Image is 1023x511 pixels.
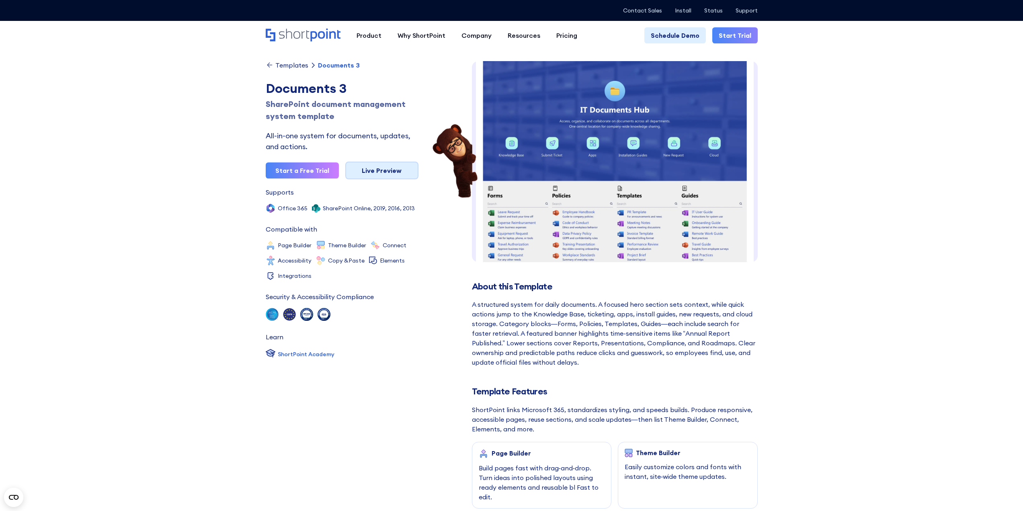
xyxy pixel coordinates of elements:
div: Copy &Paste [328,258,365,263]
h2: About this Template [472,281,758,291]
a: ShortPoint Academy [266,348,334,360]
div: All-in-one system for documents, updates, and actions. [266,130,418,152]
div: Product [357,31,381,40]
div: Integrations [278,273,312,279]
a: Why ShortPoint [390,27,453,43]
a: Contact Sales [623,7,662,14]
a: Templates [266,61,308,69]
div: Compatible with [266,226,317,232]
div: Build pages fast with drag‑and‑drop. Turn ideas into polished layouts using ready elements and re... [479,463,605,502]
a: Start a Free Trial [266,162,339,179]
div: Templates [275,62,308,68]
div: Company [461,31,492,40]
a: Resources [500,27,548,43]
a: Support [736,7,758,14]
div: Office 365 [278,205,308,211]
h2: Template Features [472,386,758,396]
div: Easily customize colors and fonts with instant, site‑wide theme updates. [625,462,751,481]
a: Home [266,29,340,42]
div: Security & Accessibility Compliance [266,293,374,300]
div: Page Builder [278,242,312,248]
a: Install [675,7,691,14]
div: Accessibility [278,258,312,263]
div: Documents 3 [266,79,418,98]
a: Company [453,27,500,43]
div: Theme Builder [636,449,681,456]
img: soc 2 [266,308,279,321]
a: Start Trial [712,27,758,43]
a: Schedule Demo [644,27,706,43]
a: Live Preview [345,162,418,179]
a: Pricing [548,27,585,43]
div: Resources [508,31,540,40]
div: Elements [380,258,405,263]
a: Status [704,7,723,14]
div: ShortPoint Academy [278,350,334,359]
h1: SharePoint document management system template [266,98,418,122]
div: SharePoint Online, 2019, 2016, 2013 [323,205,415,211]
div: Documents 3 [318,62,360,68]
iframe: Chat Widget [878,418,1023,511]
div: A structured system for daily documents. A focused hero section sets context, while quick actions... [472,300,758,367]
a: Product [349,27,390,43]
div: Page Builder [492,449,531,457]
div: Supports [266,189,294,195]
button: Open CMP widget [4,488,23,507]
div: Pricing [556,31,577,40]
div: Why ShortPoint [398,31,445,40]
div: Learn [266,334,283,340]
div: Theme Builder [328,242,366,248]
div: ShortPoint links Microsoft 365, standardizes styling, and speeds builds. Produce responsive, acce... [472,405,758,434]
div: Connect [383,242,406,248]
